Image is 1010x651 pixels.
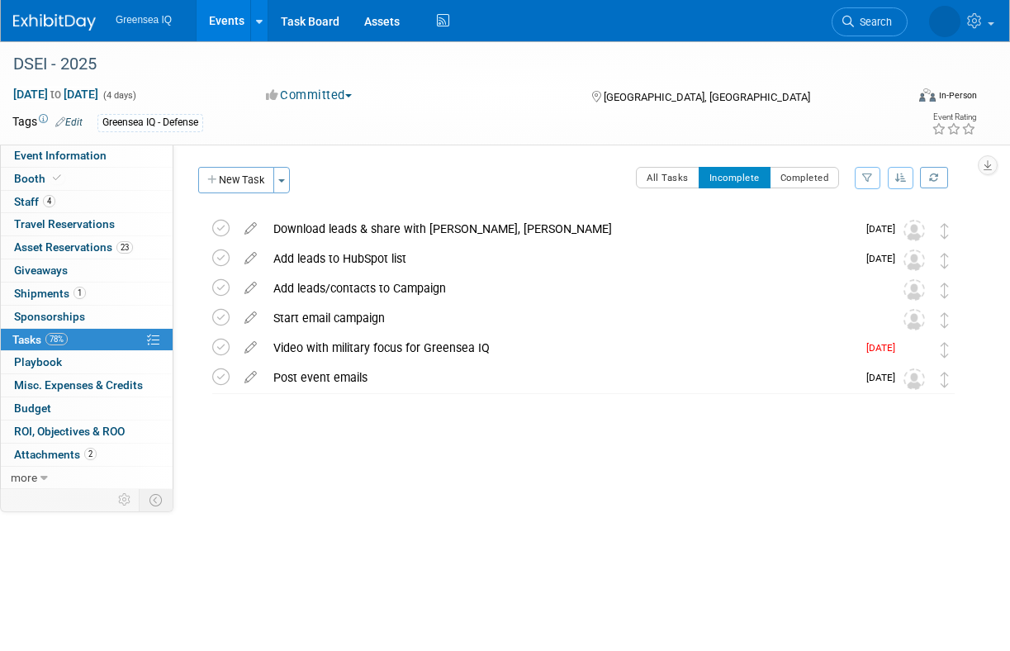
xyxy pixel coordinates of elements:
div: Start email campaign [265,304,870,332]
span: [DATE] [866,253,903,264]
span: [DATE] [866,372,903,383]
a: Giveaways [1,259,173,282]
span: [DATE] [DATE] [12,87,99,102]
span: 1 [73,287,86,299]
i: Move task [941,342,949,358]
a: edit [236,251,265,266]
span: [GEOGRAPHIC_DATA], [GEOGRAPHIC_DATA] [604,91,810,103]
div: Greensea IQ - Defense [97,114,203,131]
i: Move task [941,283,949,298]
a: Attachments2 [1,444,173,466]
a: Shipments1 [1,283,173,305]
span: Greensea IQ [116,14,172,26]
div: Add leads/contacts to Campaign [265,274,870,302]
a: edit [236,370,265,385]
button: Incomplete [699,167,771,188]
a: more [1,467,173,489]
span: 4 [43,195,55,207]
a: Event Information [1,145,173,167]
span: Misc. Expenses & Credits [14,378,143,392]
img: Dawn D'Angelillo [929,6,960,37]
img: Format-Inperson.png [919,88,936,102]
i: Move task [941,253,949,268]
i: Move task [941,372,949,387]
img: Cameron Bradley [903,339,925,360]
a: Asset Reservations23 [1,236,173,259]
span: Event Information [14,149,107,162]
a: edit [236,281,265,296]
span: Shipments [14,287,86,300]
span: Playbook [14,355,62,368]
a: Tasks78% [1,329,173,351]
button: Completed [770,167,840,188]
div: Event Format [837,86,977,111]
span: 78% [45,333,68,345]
span: 2 [84,448,97,460]
a: Budget [1,397,173,420]
div: Event Rating [932,113,976,121]
a: Misc. Expenses & Credits [1,374,173,397]
span: (4 days) [102,90,136,101]
a: Sponsorships [1,306,173,328]
span: 23 [116,241,133,254]
div: Add leads to HubSpot list [265,245,856,273]
img: Unassigned [903,368,925,390]
a: edit [236,311,265,325]
div: Post event emails [265,364,856,392]
span: to [48,88,64,101]
a: Staff4 [1,191,173,213]
span: Search [854,16,892,28]
div: Video with military focus for Greensea IQ [265,334,856,362]
span: Booth [14,172,64,185]
span: [DATE] [866,223,903,235]
a: Refresh [920,167,948,188]
a: Search [832,7,908,36]
span: ROI, Objectives & ROO [14,425,125,438]
a: ROI, Objectives & ROO [1,421,173,443]
i: Booth reservation complete [53,173,61,183]
span: more [11,471,37,484]
span: Budget [14,402,51,415]
span: Sponsorships [14,310,85,323]
button: Committed [260,87,358,104]
div: In-Person [938,89,977,102]
td: Tags [12,113,83,132]
span: Attachments [14,448,97,461]
a: edit [236,340,265,355]
td: Toggle Event Tabs [140,489,173,511]
button: All Tasks [636,167,699,188]
div: DSEI - 2025 [7,50,894,79]
a: edit [236,221,265,236]
a: Edit [55,116,83,128]
td: Personalize Event Tab Strip [111,489,140,511]
a: Booth [1,168,173,190]
span: Travel Reservations [14,217,115,230]
a: Travel Reservations [1,213,173,235]
span: Staff [14,195,55,208]
span: [DATE] [866,342,903,354]
button: New Task [198,167,274,193]
i: Move task [941,312,949,328]
span: Giveaways [14,264,68,277]
img: Unassigned [903,220,925,241]
a: Playbook [1,351,173,373]
span: Asset Reservations [14,240,133,254]
img: Unassigned [903,279,925,301]
i: Move task [941,223,949,239]
div: Download leads & share with [PERSON_NAME], [PERSON_NAME] [265,215,856,243]
img: Unassigned [903,249,925,271]
span: Tasks [12,333,68,346]
img: Unassigned [903,309,925,330]
img: ExhibitDay [13,14,96,31]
